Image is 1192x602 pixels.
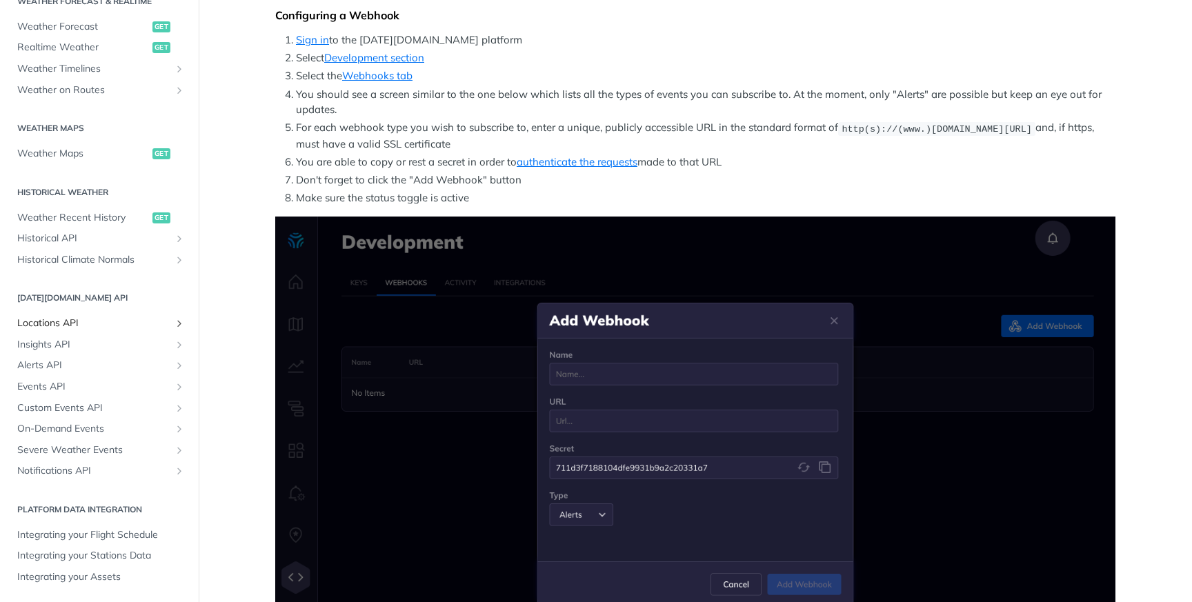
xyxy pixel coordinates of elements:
[10,17,188,37] a: Weather Forecastget
[842,123,1031,134] span: http(s)://(www.)[DOMAIN_NAME][URL]
[296,33,329,46] a: Sign in
[17,359,170,372] span: Alerts API
[174,63,185,74] button: Show subpages for Weather Timelines
[296,50,1115,66] li: Select
[174,318,185,329] button: Show subpages for Locations API
[17,443,170,457] span: Severe Weather Events
[10,250,188,270] a: Historical Climate NormalsShow subpages for Historical Climate Normals
[10,228,188,249] a: Historical APIShow subpages for Historical API
[10,398,188,419] a: Custom Events APIShow subpages for Custom Events API
[17,232,170,245] span: Historical API
[152,42,170,53] span: get
[17,20,149,34] span: Weather Forecast
[174,465,185,476] button: Show subpages for Notifications API
[17,422,170,436] span: On-Demand Events
[10,567,188,588] a: Integrating your Assets
[296,190,1115,206] li: Make sure the status toggle is active
[17,401,170,415] span: Custom Events API
[10,545,188,566] a: Integrating your Stations Data
[152,148,170,159] span: get
[174,403,185,414] button: Show subpages for Custom Events API
[17,211,149,225] span: Weather Recent History
[10,208,188,228] a: Weather Recent Historyget
[17,83,170,97] span: Weather on Routes
[17,338,170,352] span: Insights API
[324,51,424,64] a: Development section
[296,68,1115,84] li: Select the
[10,419,188,439] a: On-Demand EventsShow subpages for On-Demand Events
[10,122,188,134] h2: Weather Maps
[174,360,185,371] button: Show subpages for Alerts API
[10,355,188,376] a: Alerts APIShow subpages for Alerts API
[10,143,188,164] a: Weather Mapsget
[10,440,188,461] a: Severe Weather EventsShow subpages for Severe Weather Events
[10,37,188,58] a: Realtime Weatherget
[10,334,188,355] a: Insights APIShow subpages for Insights API
[17,253,170,267] span: Historical Climate Normals
[517,155,637,168] a: authenticate the requests
[342,69,413,82] a: Webhooks tab
[10,525,188,545] a: Integrating your Flight Schedule
[174,381,185,392] button: Show subpages for Events API
[174,339,185,350] button: Show subpages for Insights API
[10,461,188,481] a: Notifications APIShow subpages for Notifications API
[152,212,170,223] span: get
[17,528,185,542] span: Integrating your Flight Schedule
[174,85,185,96] button: Show subpages for Weather on Routes
[17,380,170,394] span: Events API
[17,570,185,584] span: Integrating your Assets
[174,233,185,244] button: Show subpages for Historical API
[10,377,188,397] a: Events APIShow subpages for Events API
[296,172,1115,188] li: Don't forget to click the "Add Webhook" button
[17,147,149,161] span: Weather Maps
[10,313,188,334] a: Locations APIShow subpages for Locations API
[174,445,185,456] button: Show subpages for Severe Weather Events
[10,80,188,101] a: Weather on RoutesShow subpages for Weather on Routes
[174,254,185,265] button: Show subpages for Historical Climate Normals
[17,317,170,330] span: Locations API
[10,503,188,516] h2: Platform DATA integration
[296,120,1115,152] li: For each webhook type you wish to subscribe to, enter a unique, publicly accessible URL in the st...
[10,292,188,304] h2: [DATE][DOMAIN_NAME] API
[275,8,1115,22] div: Configuring a Webhook
[174,423,185,434] button: Show subpages for On-Demand Events
[296,154,1115,170] li: You are able to copy or rest a secret in order to made to that URL
[296,87,1115,118] li: You should see a screen similar to the one below which lists all the types of events you can subs...
[10,59,188,79] a: Weather TimelinesShow subpages for Weather Timelines
[10,186,188,199] h2: Historical Weather
[152,21,170,32] span: get
[17,62,170,76] span: Weather Timelines
[17,549,185,563] span: Integrating your Stations Data
[296,32,1115,48] li: to the [DATE][DOMAIN_NAME] platform
[17,41,149,54] span: Realtime Weather
[17,464,170,478] span: Notifications API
